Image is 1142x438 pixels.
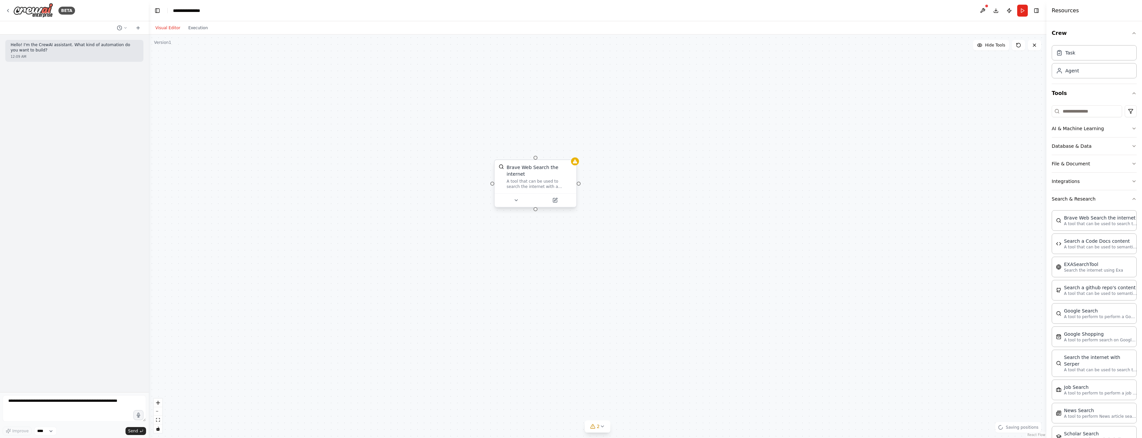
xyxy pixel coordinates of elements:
img: BraveSearchTool [499,164,504,169]
span: Saving positions [1006,425,1038,430]
button: Tools [1052,84,1137,103]
p: A tool that can be used to search the internet with a search_query. Supports different search typ... [1064,367,1137,373]
div: Search a Code Docs content [1064,238,1137,244]
p: A tool to perform News article search with a search_query. [1064,414,1137,419]
img: SerplyNewsSearchTool [1056,410,1061,416]
h4: Resources [1052,7,1079,15]
div: Google Shopping [1064,331,1137,337]
div: Search the internet with Serper [1064,354,1137,367]
span: Send [128,428,138,434]
img: SerpApiGoogleSearchTool [1056,311,1061,316]
img: EXASearchTool [1056,264,1061,270]
p: A tool that can be used to semantic search a query from a github repo's content. This is not the ... [1064,291,1137,296]
span: 2 [597,423,600,430]
button: Search & Research [1052,190,1137,208]
button: Integrations [1052,173,1137,190]
button: File & Document [1052,155,1137,172]
div: Scholar Search [1064,430,1137,437]
button: 2 [585,420,611,433]
button: Start a new chat [133,24,143,32]
a: React Flow attribution [1027,433,1045,437]
div: Task [1065,49,1075,56]
img: BraveSearchTool [1056,218,1061,223]
button: Crew [1052,24,1137,43]
div: Google Search [1064,307,1137,314]
button: Execution [184,24,212,32]
div: BraveSearchToolBrave Web Search the internetA tool that can be used to search the internet with a... [494,161,577,209]
button: AI & Machine Learning [1052,120,1137,137]
div: Brave Web Search the internet [507,164,572,177]
button: Hide Tools [973,40,1009,50]
button: Hide left sidebar [153,6,162,15]
div: Agent [1065,67,1079,74]
p: A tool that can be used to search the internet with a search_query. [1064,221,1137,226]
button: Send [125,427,146,435]
button: toggle interactivity [154,424,162,433]
p: A tool that can be used to semantic search a query from a Code Docs content. [1064,244,1137,250]
div: Version 1 [154,40,171,45]
div: Brave Web Search the internet [1064,215,1137,221]
div: Crew [1052,43,1137,84]
p: A tool to perform search on Google shopping with a search_query. [1064,337,1137,343]
div: EXASearchTool [1064,261,1123,268]
img: SerpApiGoogleShoppingTool [1056,334,1061,339]
nav: breadcrumb [173,7,204,14]
button: Database & Data [1052,137,1137,155]
button: zoom out [154,407,162,416]
img: CodeDocsSearchTool [1056,241,1061,246]
div: Job Search [1064,384,1137,391]
div: A tool that can be used to search the internet with a search_query. [507,179,572,189]
button: Click to speak your automation idea [133,410,143,420]
div: 12:09 AM [11,54,138,59]
div: React Flow controls [154,398,162,433]
p: Hello! I'm the CrewAI assistant. What kind of automation do you want to build? [11,43,138,53]
button: fit view [154,416,162,424]
img: SerplyJobSearchTool [1056,387,1061,393]
button: Visual Editor [151,24,184,32]
p: A tool to perform to perform a Google search with a search_query. [1064,314,1137,319]
div: News Search [1064,407,1137,414]
div: BETA [58,7,75,15]
div: Search a github repo's content [1064,284,1137,291]
button: Improve [3,427,32,435]
button: zoom in [154,398,162,407]
button: Hide right sidebar [1032,6,1041,15]
button: Open in side panel [536,196,574,204]
img: GithubSearchTool [1056,288,1061,293]
img: Logo [13,3,53,18]
span: Improve [12,428,29,434]
p: Search the internet using Exa [1064,268,1123,273]
img: SerperDevTool [1056,361,1061,366]
button: Switch to previous chat [114,24,130,32]
span: Hide Tools [985,43,1005,48]
p: A tool to perform to perform a job search in the [GEOGRAPHIC_DATA] with a search_query. [1064,391,1137,396]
